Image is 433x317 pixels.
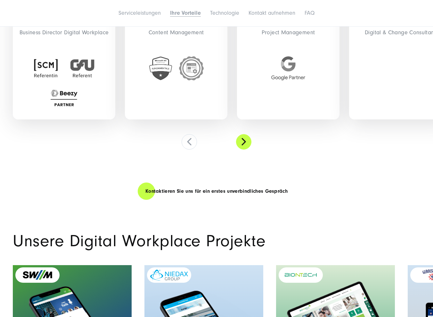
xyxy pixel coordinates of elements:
[31,56,61,80] img: SCM Referentin
[179,56,204,80] img: hubspot-cms-for-marketers badge - Hubspot CMS agency SUNZINET
[138,182,295,200] a: Kontaktieren Sie uns für ein erstes unverbindliches Gespräch
[249,10,295,16] a: Kontakt aufnehmen
[305,10,315,16] a: FAQ
[130,28,223,37] span: Content Management
[149,56,173,80] img: Sunzinet Microsoft 365 Certified Fundamentals Badge
[271,56,305,80] img: Google Internet-Suchmaschine Partner
[210,10,239,16] a: Technologie
[67,56,97,80] img: GFU Referent
[242,28,335,37] span: Project Management
[18,28,110,37] span: Business Director Digital Workplace
[21,270,53,280] img: SWM.svg
[285,273,317,277] img: logo_biontech
[170,10,201,16] a: Ihre Vorteile
[118,10,161,16] a: Serviceleistungen
[150,270,188,281] img: logo_niedaxgroup
[49,86,79,110] img: Intranet Software Solution: Intelligente digitale Arbeitsplatzlösung für Office 365 und Microsoft...
[13,233,420,249] h2: Unsere Digital Workplace Projekte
